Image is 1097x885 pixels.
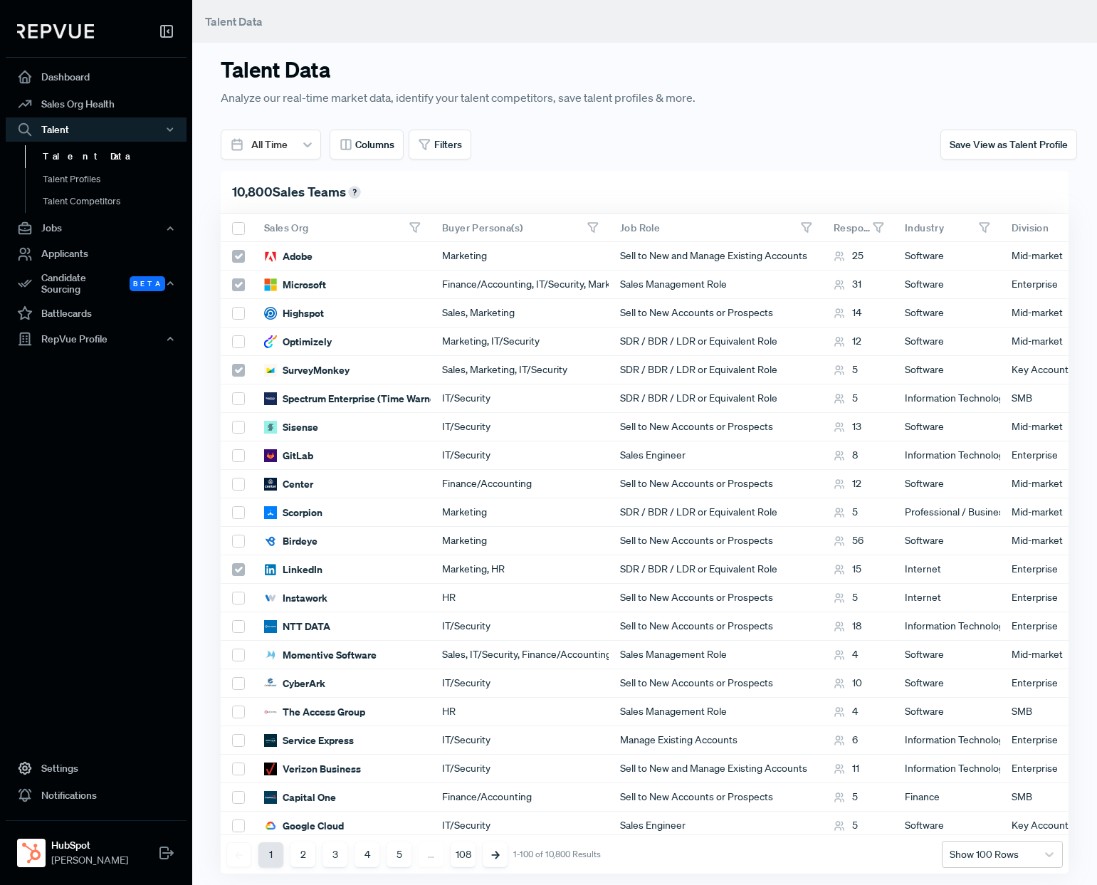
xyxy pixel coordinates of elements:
div: 15 [834,562,861,577]
div: HR [431,584,609,612]
div: Scorpion [264,506,322,520]
span: Buyer Persona(s) [442,221,523,234]
img: Microsoft [264,278,277,291]
button: Next [483,842,508,867]
a: Battlecards [6,300,187,327]
div: SurveyMonkey [264,363,350,377]
div: Marketing, HR [431,555,609,584]
img: Spectrum Enterprise (Time Warner) [264,392,277,405]
span: Beta [130,276,165,291]
div: IT/Security [431,755,609,783]
div: Marketing [431,498,609,527]
div: Candidate Sourcing [6,268,187,300]
div: Adobe [264,249,313,263]
div: 18 [834,619,861,634]
div: Information Technology and Services [893,755,1000,783]
div: Verizon Business [264,762,361,776]
div: 12 [834,334,861,349]
span: Columns [355,137,394,152]
div: Sales Engineer [609,441,822,470]
img: GitLab [264,449,277,462]
div: 1-100 of 10,800 Results [513,849,601,859]
img: Service Express [264,734,277,747]
nav: pagination [226,842,601,867]
div: Software [893,527,1000,555]
div: Software [893,271,1000,299]
div: 6 [834,733,858,748]
div: SDR / BDR / LDR or Equivalent Role [609,328,822,356]
img: Highspot [264,307,277,320]
span: Respondents [834,221,872,234]
div: Sell to New Accounts or Prospects [609,299,822,328]
img: Google Cloud [264,819,277,832]
div: Sell to New Accounts or Prospects [609,413,822,441]
button: Jobs [6,216,187,241]
div: Sisense [264,420,318,434]
div: Sales, Marketing, IT/Security [431,356,609,384]
div: IT/Security [431,669,609,698]
div: Sales Management Role [609,271,822,299]
div: Instawork [264,591,327,605]
div: Sales Management Role [609,641,822,669]
div: Birdeye [264,534,317,548]
img: Verizon Business [264,763,277,775]
div: Google Cloud [264,819,344,833]
button: … [419,842,443,867]
div: HR [431,698,609,726]
button: 5 [387,842,411,867]
span: Talent Data [205,14,263,28]
a: Notifications [6,782,187,809]
div: Software [893,812,1000,840]
img: Birdeye [264,535,277,548]
p: Analyze our real-time market data, identify your talent competitors, save talent profiles & more. [221,88,852,107]
div: 5 [834,818,858,833]
div: Toggle SortBy [253,214,431,242]
button: Save View as Talent Profile [940,130,1077,159]
div: Manage Existing Accounts [609,726,822,755]
div: 31 [834,277,861,292]
div: Toggle SortBy [893,214,1000,242]
div: NTT DATA [264,619,330,634]
div: Finance/Accounting [431,470,609,498]
a: Talent Data [25,145,206,168]
div: Finance/Accounting [431,783,609,812]
div: LinkedIn [264,562,322,577]
div: SDR / BDR / LDR or Equivalent Role [609,498,822,527]
button: 1 [258,842,283,867]
img: Optimizely [264,335,277,348]
div: 25 [834,248,864,263]
div: 5 [834,391,858,406]
div: Sell to New Accounts or Prospects [609,669,822,698]
img: SurveyMonkey [264,364,277,377]
img: HubSpot [20,842,43,864]
div: Finance/Accounting, IT/Security, Marketing [431,271,609,299]
div: 13 [834,419,861,434]
div: IT/Security [431,384,609,413]
img: Scorpion [264,506,277,519]
button: RepVue Profile [6,327,187,351]
div: Information Technology and Services [893,441,1000,470]
div: GitLab [264,449,313,463]
div: IT/Security [431,441,609,470]
a: Sales Org Health [6,90,187,117]
a: Settings [6,755,187,782]
div: Software [893,242,1000,271]
div: Sales, Marketing [431,299,609,328]
button: Filters [409,130,471,159]
div: Marketing [431,242,609,271]
div: Software [893,641,1000,669]
div: Information Technology and Services [893,726,1000,755]
a: Dashboard [6,63,187,90]
div: Software [893,698,1000,726]
div: Marketing [431,527,609,555]
div: 4 [834,704,858,719]
div: IT/Security [431,413,609,441]
div: 10 [834,676,862,691]
div: Sell to New and Manage Existing Accounts [609,242,822,271]
div: CyberArk [264,676,325,691]
div: SDR / BDR / LDR or Equivalent Role [609,356,822,384]
div: Toggle SortBy [822,214,893,242]
div: Marketing, IT/Security [431,328,609,356]
div: Optimizely [264,335,332,349]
